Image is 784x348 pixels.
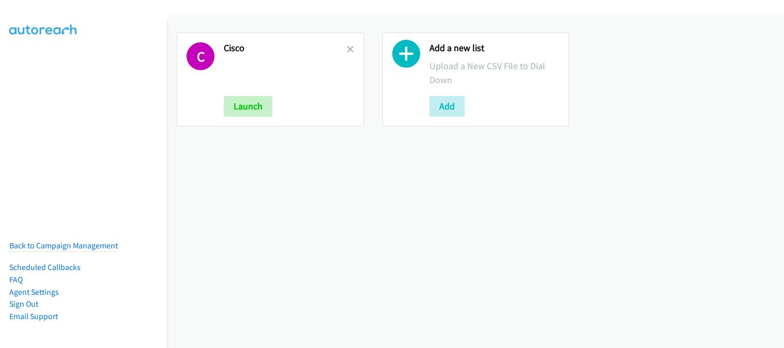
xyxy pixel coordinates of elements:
[224,42,347,54] h2: Cisco
[429,42,560,54] h2: Add a new list
[187,42,214,70] h1: C
[9,299,38,309] a: Sign Out
[9,262,81,272] a: Scheduled Callbacks
[9,287,59,297] a: Agent Settings
[224,96,272,117] button: Launch
[9,311,58,321] a: Email Support
[429,59,560,87] p: Upload a New CSV File to Dial Down
[9,241,118,250] a: Back to Campaign Management
[9,275,23,284] a: FAQ
[429,96,465,117] button: Add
